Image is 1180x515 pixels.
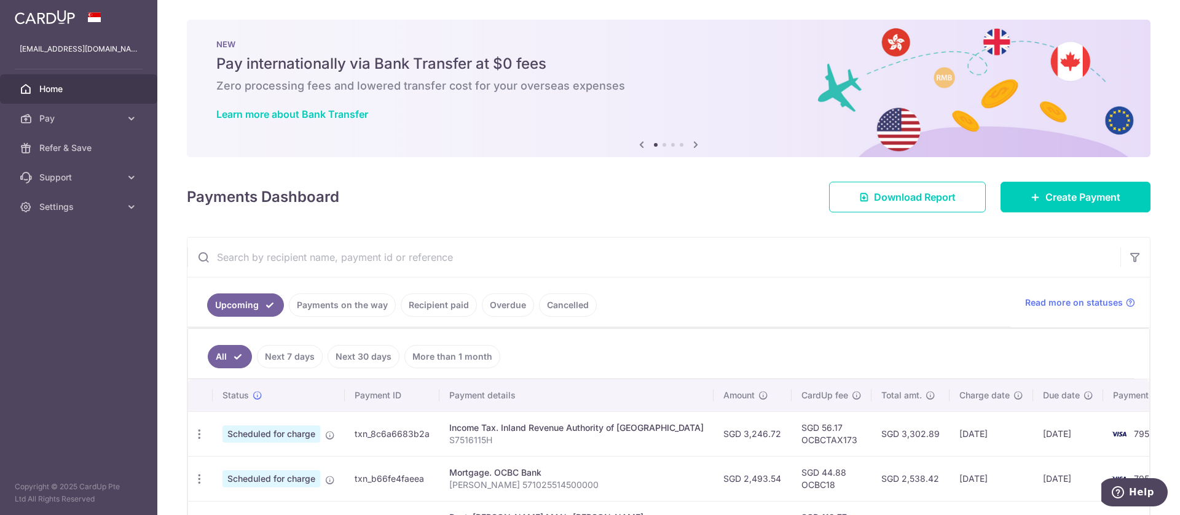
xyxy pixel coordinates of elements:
[1107,471,1131,486] img: Bank Card
[39,171,120,184] span: Support
[449,467,704,479] div: Mortgage. OCBC Bank
[871,411,950,456] td: SGD 3,302.89
[39,142,120,154] span: Refer & Save
[1025,296,1123,309] span: Read more on statuses
[1033,456,1103,501] td: [DATE]
[20,43,138,55] p: [EMAIL_ADDRESS][DOMAIN_NAME]
[15,10,75,25] img: CardUp
[345,379,439,411] th: Payment ID
[1134,473,1155,484] span: 7954
[401,293,477,317] a: Recipient paid
[222,389,249,401] span: Status
[216,79,1121,93] h6: Zero processing fees and lowered transfer cost for your overseas expenses
[1001,182,1150,212] a: Create Payment
[1101,478,1168,509] iframe: Opens a widget where you can find more information
[959,389,1010,401] span: Charge date
[871,456,950,501] td: SGD 2,538.42
[801,389,848,401] span: CardUp fee
[222,470,320,487] span: Scheduled for charge
[187,238,1120,277] input: Search by recipient name, payment id or reference
[1107,427,1131,441] img: Bank Card
[1033,411,1103,456] td: [DATE]
[216,54,1121,74] h5: Pay internationally via Bank Transfer at $0 fees
[874,190,956,204] span: Download Report
[404,345,500,368] a: More than 1 month
[39,112,120,125] span: Pay
[207,293,284,317] a: Upcoming
[216,108,368,120] a: Learn more about Bank Transfer
[1025,296,1135,309] a: Read more on statuses
[714,411,792,456] td: SGD 3,246.72
[950,411,1033,456] td: [DATE]
[187,186,339,208] h4: Payments Dashboard
[345,456,439,501] td: txn_b66fe4faeea
[328,345,399,368] a: Next 30 days
[1043,389,1080,401] span: Due date
[881,389,922,401] span: Total amt.
[792,456,871,501] td: SGD 44.88 OCBC18
[539,293,597,317] a: Cancelled
[187,20,1150,157] img: Bank transfer banner
[1134,428,1155,439] span: 7954
[39,201,120,213] span: Settings
[449,434,704,446] p: S7516115H
[216,39,1121,49] p: NEW
[449,422,704,434] div: Income Tax. Inland Revenue Authority of [GEOGRAPHIC_DATA]
[257,345,323,368] a: Next 7 days
[449,479,704,491] p: [PERSON_NAME] 571025514500000
[829,182,986,212] a: Download Report
[208,345,252,368] a: All
[714,456,792,501] td: SGD 2,493.54
[950,456,1033,501] td: [DATE]
[792,411,871,456] td: SGD 56.17 OCBCTAX173
[439,379,714,411] th: Payment details
[289,293,396,317] a: Payments on the way
[1045,190,1120,204] span: Create Payment
[222,425,320,443] span: Scheduled for charge
[482,293,534,317] a: Overdue
[39,83,120,95] span: Home
[723,389,755,401] span: Amount
[345,411,439,456] td: txn_8c6a6683b2a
